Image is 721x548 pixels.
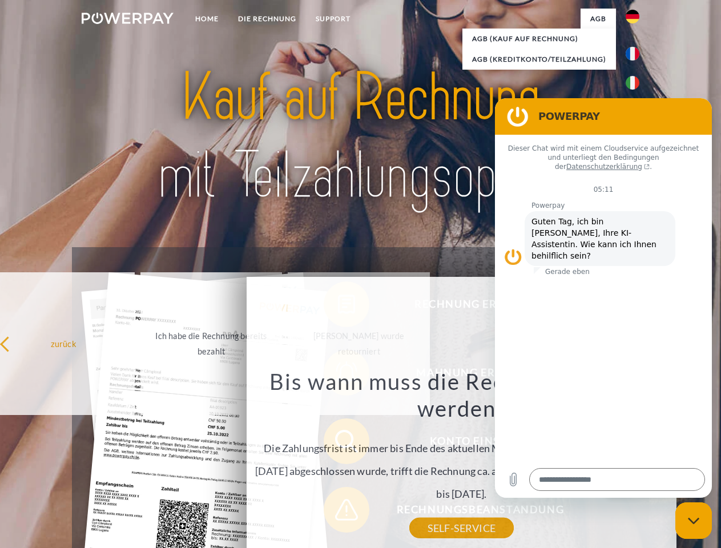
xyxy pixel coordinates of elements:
[109,55,612,219] img: title-powerpay_de.svg
[495,98,712,498] iframe: Messaging-Fenster
[82,13,174,24] img: logo-powerpay-white.svg
[306,9,360,29] a: SUPPORT
[186,9,228,29] a: Home
[462,29,616,49] a: AGB (Kauf auf Rechnung)
[626,47,639,61] img: fr
[462,49,616,70] a: AGB (Kreditkonto/Teilzahlung)
[409,518,514,538] a: SELF-SERVICE
[253,368,670,422] h3: Bis wann muss die Rechnung bezahlt werden?
[626,10,639,23] img: de
[626,76,639,90] img: it
[581,9,616,29] a: agb
[228,9,306,29] a: DIE RECHNUNG
[675,502,712,539] iframe: Schaltfläche zum Öffnen des Messaging-Fensters; Konversation läuft
[147,328,276,359] div: Ich habe die Rechnung bereits bezahlt
[253,368,670,528] div: Die Zahlungsfrist ist immer bis Ende des aktuellen Monats. Wenn die Bestellung z.B. am [DATE] abg...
